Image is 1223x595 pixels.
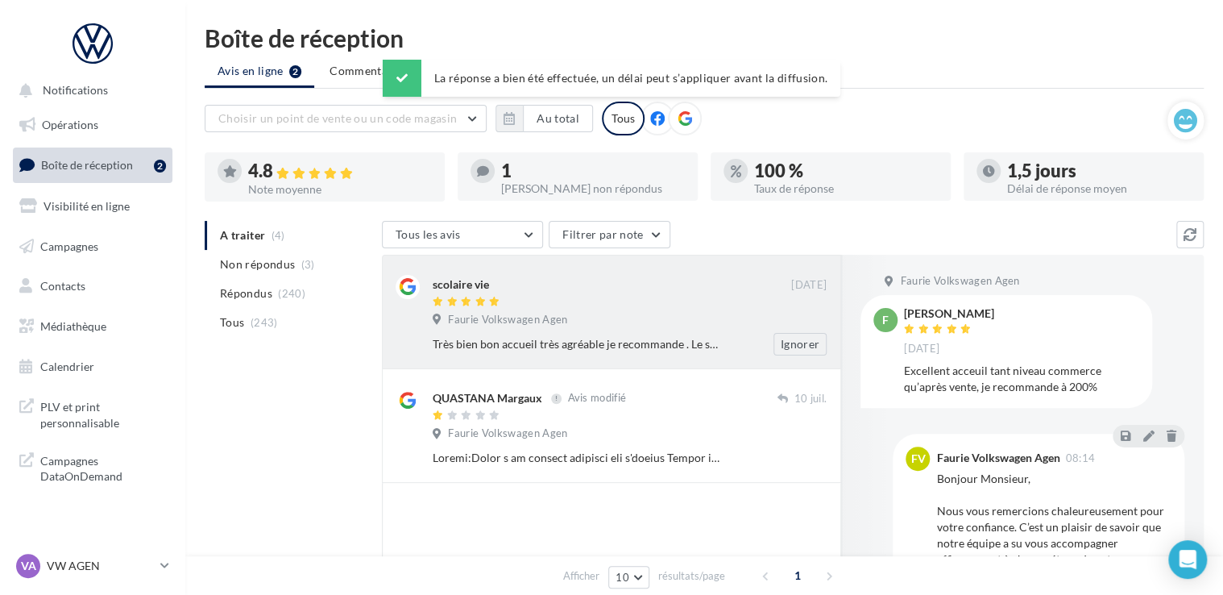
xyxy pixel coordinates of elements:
[882,312,889,328] span: F
[220,285,272,302] span: Répondus
[495,105,593,132] button: Au total
[10,269,176,303] a: Contacts
[40,450,166,485] span: Campagnes DataOnDemand
[567,392,626,405] span: Avis modifié
[563,568,599,584] span: Afficher
[13,551,172,581] a: VA VW AGEN
[754,183,938,194] div: Taux de réponse
[1065,453,1095,464] span: 08:14
[220,256,295,273] span: Non répondus
[501,162,685,180] div: 1
[910,451,925,467] span: FV
[383,60,840,97] div: La réponse a bien été effectuée, un délai peut s’appliquer avant la diffusion.
[10,189,176,223] a: Visibilité en ligne
[10,310,176,343] a: Médiathèque
[1007,183,1191,194] div: Délai de réponse moyen
[658,568,725,584] span: résultats/page
[785,563,810,589] span: 1
[10,108,176,142] a: Opérations
[754,162,938,180] div: 100 %
[40,396,166,431] span: PLV et print personnalisable
[10,443,176,491] a: Campagnes DataOnDemand
[218,111,457,125] span: Choisir un point de vente ou un code magasin
[40,319,106,333] span: Médiathèque
[251,316,278,329] span: (243)
[44,199,130,213] span: Visibilité en ligne
[382,221,543,248] button: Tous les avis
[330,63,407,79] span: Commentaires
[42,118,98,131] span: Opérations
[40,279,85,293] span: Contacts
[791,278,827,293] span: [DATE]
[205,105,487,132] button: Choisir un point de vente ou un code magasin
[43,84,108,98] span: Notifications
[794,392,827,406] span: 10 juil.
[549,221,670,248] button: Filtrer par note
[936,452,1059,464] div: Faurie Volkswagen Agen
[40,360,94,373] span: Calendrier
[904,308,994,319] div: [PERSON_NAME]
[396,227,461,241] span: Tous les avis
[40,239,98,252] span: Campagnes
[154,160,166,173] div: 2
[904,342,939,356] span: [DATE]
[900,274,1019,289] span: Faurie Volkswagen Agen
[10,389,176,437] a: PLV et print personnalisable
[501,183,685,194] div: [PERSON_NAME] non répondus
[773,333,827,356] button: Ignorer
[47,558,154,574] p: VW AGEN
[616,571,629,584] span: 10
[248,162,432,181] div: 4.8
[278,287,305,300] span: (240)
[433,336,722,352] div: Très bien bon accueil très agréable je recommande . Le sourire gentillesse. Merci au à l’équipe
[433,390,542,406] div: QUASTANA Margaux
[1007,162,1191,180] div: 1,5 jours
[205,26,1204,50] div: Boîte de réception
[21,558,36,574] span: VA
[433,277,489,293] div: scolaire vie
[220,314,244,331] span: Tous
[1168,540,1207,579] div: Open Intercom Messenger
[41,158,133,172] span: Boîte de réception
[448,313,567,327] span: Faurie Volkswagen Agen
[602,102,645,135] div: Tous
[301,258,315,271] span: (3)
[10,148,176,182] a: Boîte de réception2
[10,230,176,264] a: Campagnes
[904,363,1139,395] div: Excellent acceuil tant niveau commerce qu’après vente, je recommande à 200%
[523,105,593,132] button: Au total
[433,450,722,466] div: Loremi:Dolor s am consect adipisci eli s'doeius Tempor in utlab e dolor mag aliqu en adminim: 0) ...
[248,184,432,195] div: Note moyenne
[608,566,649,589] button: 10
[10,350,176,384] a: Calendrier
[448,426,567,441] span: Faurie Volkswagen Agen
